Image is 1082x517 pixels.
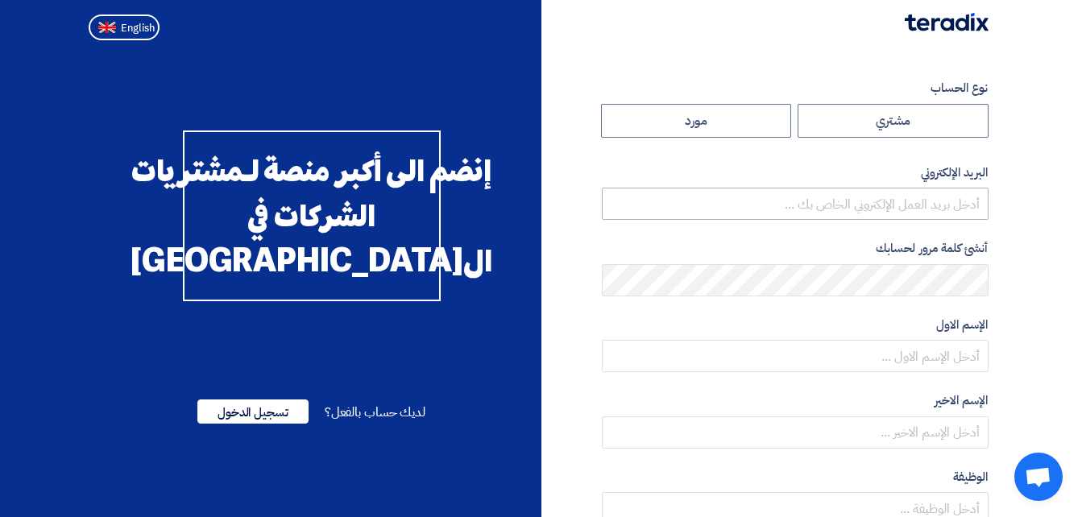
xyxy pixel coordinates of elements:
[905,13,989,31] img: Teradix logo
[602,416,989,449] input: أدخل الإسم الاخير ...
[798,104,989,138] label: مشتري
[601,104,792,138] label: مورد
[602,340,989,372] input: أدخل الإسم الاول ...
[602,468,989,486] label: الوظيفة
[325,403,425,422] span: لديك حساب بالفعل؟
[197,399,309,424] span: تسجيل الدخول
[183,130,441,301] div: إنضم الى أكبر منصة لـمشتريات الشركات في ال[GEOGRAPHIC_DATA]
[602,188,989,220] input: أدخل بريد العمل الإلكتروني الخاص بك ...
[98,22,116,34] img: en-US.png
[1014,453,1063,501] div: Open chat
[602,391,989,410] label: الإسم الاخير
[602,316,989,334] label: الإسم الاول
[121,23,155,34] span: English
[602,239,989,258] label: أنشئ كلمة مرور لحسابك
[602,79,989,97] label: نوع الحساب
[602,163,989,182] label: البريد الإلكتروني
[197,403,309,422] a: تسجيل الدخول
[89,14,160,40] button: English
